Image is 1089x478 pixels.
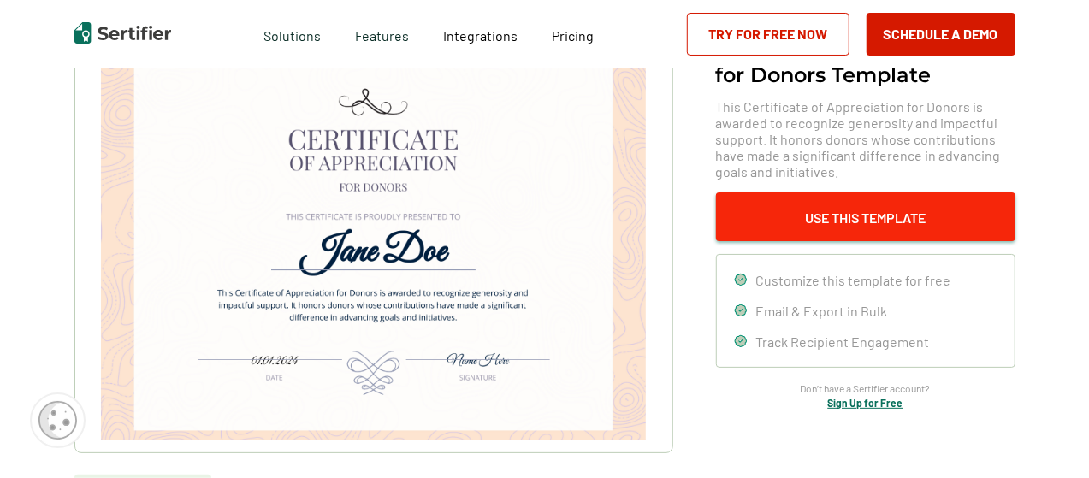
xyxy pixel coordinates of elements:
[716,43,1015,86] h1: Certificate of Appreciation for Donors​ Template
[867,13,1015,56] button: Schedule a Demo
[716,98,1015,180] span: This Certificate of Appreciation for Donors is awarded to recognize generosity and impactful supp...
[756,272,951,288] span: Customize this template for free
[552,23,594,44] a: Pricing
[552,27,594,44] span: Pricing
[263,23,321,44] span: Solutions
[101,56,645,440] img: Certificate of Appreciation for Donors​ Template
[74,22,171,44] img: Sertifier | Digital Credentialing Platform
[756,303,888,319] span: Email & Export in Bulk
[443,27,518,44] span: Integrations
[828,397,903,409] a: Sign Up for Free
[687,13,849,56] a: Try for Free Now
[443,23,518,44] a: Integrations
[756,333,930,350] span: Track Recipient Engagement
[38,401,77,440] img: Cookie Popup Icon
[716,192,1015,241] button: Use This Template
[355,23,409,44] span: Features
[801,381,931,397] span: Don’t have a Sertifier account?
[1003,396,1089,478] iframe: Chat Widget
